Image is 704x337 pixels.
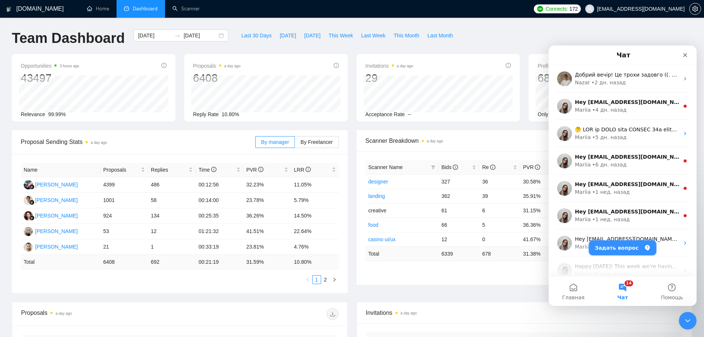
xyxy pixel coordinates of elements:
a: searchScanner [172,6,200,12]
a: SM[PERSON_NAME] [24,181,78,187]
td: 39 [479,189,520,203]
td: 36.26% [243,208,291,224]
td: 00:25:35 [196,208,243,224]
span: Proposals [193,61,240,70]
td: 36 [479,174,520,189]
span: Replies [151,166,187,174]
td: 66 [438,218,479,232]
td: 486 [148,177,196,193]
time: a day ago [401,311,417,315]
td: 4399 [100,177,148,193]
td: 5.79% [291,193,339,208]
span: creative [368,208,387,213]
span: Bids [441,164,458,170]
td: 00:12:56 [196,177,243,193]
span: Scanner Name [368,164,403,170]
a: AY[PERSON_NAME] [24,197,78,203]
span: Scanner Breakdown [366,136,684,145]
div: • 1 нед. назад [44,170,81,178]
div: • 1 нед. назад [44,143,81,151]
span: By Freelancer [300,139,333,145]
span: Last 30 Days [241,31,272,40]
span: user [587,6,592,11]
div: Mariia [26,225,42,233]
span: left [306,277,310,282]
a: 1 [313,276,321,284]
div: [PERSON_NAME] [35,181,78,189]
time: a day ago [91,141,107,145]
img: Profile image for Mariia [9,81,23,95]
td: 924 [100,208,148,224]
span: info-circle [490,165,495,170]
li: 1 [312,275,321,284]
td: 4.76% [291,239,339,255]
iframe: Intercom live chat [679,312,697,330]
div: Proposals [21,308,180,320]
span: PVR [523,164,540,170]
img: Profile image for Mariia [9,190,23,205]
td: 12 [438,232,479,246]
img: LM [24,227,33,236]
button: This Month [390,30,423,41]
span: Opportunities [21,61,79,70]
td: 61 [438,203,479,218]
td: 31.59 % [243,255,291,269]
td: Total [21,255,100,269]
button: setting [689,3,701,15]
img: YB [24,242,33,252]
div: Mariia [26,170,42,178]
span: Acceptance Rate [366,111,405,117]
span: [DATE] [280,31,296,40]
input: End date [183,31,217,40]
img: Profile image for Mariia [9,108,23,123]
span: right [332,277,337,282]
td: 00:14:00 [196,193,243,208]
td: 00:21:19 [196,255,243,269]
div: 684 [538,71,592,85]
div: • 6 дн. назад [44,115,78,123]
span: Reply Rate [193,111,219,117]
td: 1001 [100,193,148,208]
div: [PERSON_NAME] [35,212,78,220]
span: Connects: [546,5,568,13]
th: Name [21,163,100,177]
div: Mariia [26,198,42,205]
div: • 1 нед. назад [44,225,81,233]
td: 14.50% [291,208,339,224]
span: -- [408,111,411,117]
img: Profile image for Mariia [9,53,23,68]
time: a day ago [427,139,443,143]
button: [DATE] [300,30,324,41]
span: Last Month [427,31,453,40]
td: 31.15% [520,203,561,218]
span: This Month [394,31,419,40]
span: Proposal Sending Stats [21,137,255,146]
td: 41.67% [520,232,561,246]
span: Re [482,164,495,170]
td: 58 [148,193,196,208]
div: Mariia [26,88,42,96]
li: Next Page [330,275,339,284]
span: Profile Views [538,61,592,70]
td: 41.51% [243,224,291,239]
div: [PERSON_NAME] [35,227,78,235]
img: upwork-logo.png [537,6,543,12]
a: landing [368,193,385,199]
img: AY [24,196,33,205]
button: left [303,275,312,284]
div: 43497 [21,71,79,85]
button: Помощь [99,231,148,260]
span: info-circle [258,167,263,172]
iframe: Intercom live chat [549,46,697,306]
button: Last Week [357,30,390,41]
img: Profile image for Mariia [9,135,23,150]
span: This Week [329,31,353,40]
span: info-circle [506,63,511,68]
td: 35.91% [520,189,561,203]
a: casino ui/ux [368,236,396,242]
td: 21 [100,239,148,255]
a: setting [689,6,701,12]
td: 678 [479,246,520,261]
td: 23.81% [243,239,291,255]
